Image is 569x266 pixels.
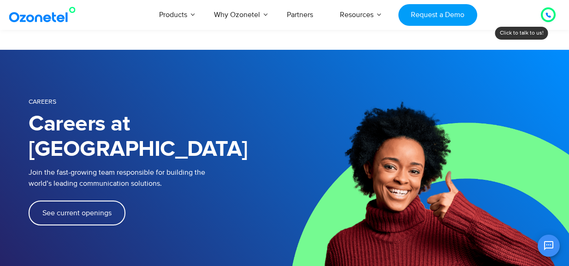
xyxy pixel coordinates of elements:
p: Join the fast-growing team responsible for building the world’s leading communication solutions. [29,167,271,189]
button: Open chat [538,235,560,257]
a: Request a Demo [398,4,477,26]
h1: Careers at [GEOGRAPHIC_DATA] [29,112,284,162]
span: Careers [29,98,56,106]
a: See current openings [29,201,125,225]
span: See current openings [42,209,112,217]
